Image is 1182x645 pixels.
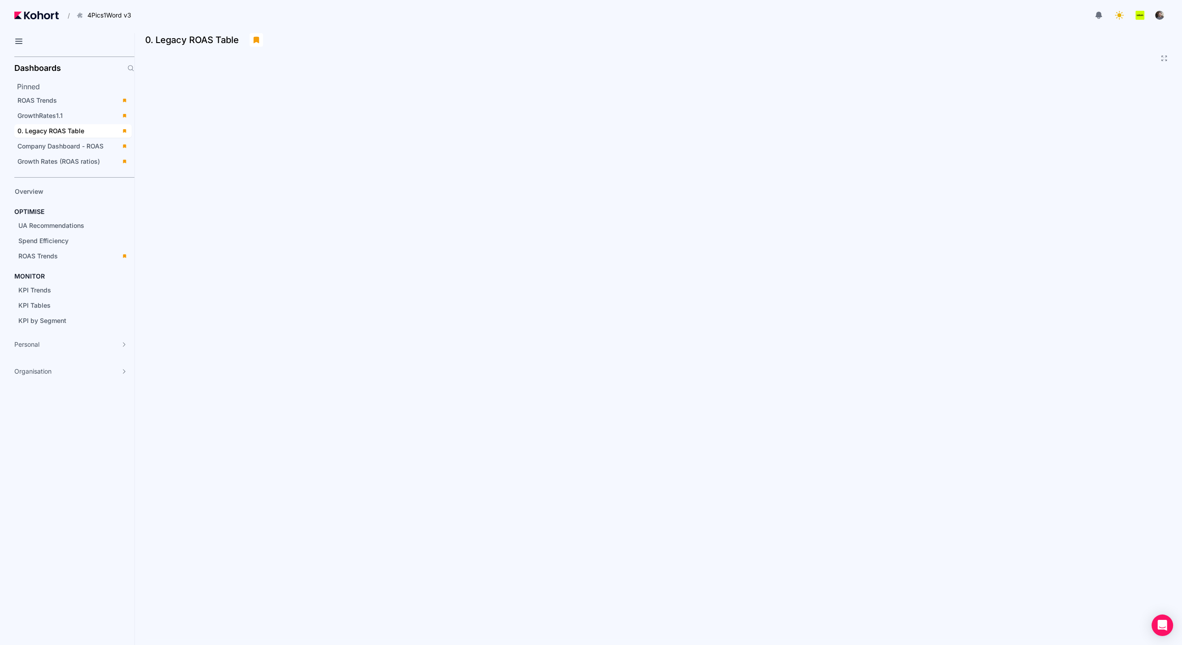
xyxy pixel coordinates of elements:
h3: 0. Legacy ROAS Table [145,35,244,44]
a: KPI by Segment [15,314,119,327]
span: ROAS Trends [18,252,58,260]
a: Spend Efficiency [15,234,119,248]
img: logo_Lotum_Logo_20240521114851236074.png [1135,11,1144,20]
span: GrowthRates1.1 [17,112,63,119]
span: Overview [15,187,43,195]
span: KPI Tables [18,301,51,309]
a: ROAS Trends [14,94,132,107]
a: Company Dashboard - ROAS [14,139,132,153]
span: Organisation [14,367,52,376]
span: 0. Legacy ROAS Table [17,127,84,135]
a: KPI Trends [15,283,119,297]
span: KPI by Segment [18,317,66,324]
span: KPI Trends [18,286,51,294]
div: Open Intercom Messenger [1152,614,1173,636]
span: UA Recommendations [18,222,84,229]
span: Growth Rates (ROAS ratios) [17,157,100,165]
h4: OPTIMISE [14,207,44,216]
img: Kohort logo [14,11,59,19]
a: UA Recommendations [15,219,119,232]
h2: Dashboards [14,64,61,72]
a: KPI Tables [15,299,119,312]
h4: MONITOR [14,272,45,281]
a: Overview [12,185,119,198]
a: GrowthRates1.1 [14,109,132,122]
span: Spend Efficiency [18,237,69,244]
button: 4Pics1Word v3 [72,8,141,23]
h2: Pinned [17,81,134,92]
span: Company Dashboard - ROAS [17,142,104,150]
a: ROAS Trends [15,249,132,263]
span: Personal [14,340,39,349]
span: / [60,11,70,20]
a: 0. Legacy ROAS Table [14,124,132,138]
a: Growth Rates (ROAS ratios) [14,155,132,168]
span: ROAS Trends [17,96,57,104]
button: Fullscreen [1160,55,1168,62]
span: 4Pics1Word v3 [87,11,131,20]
